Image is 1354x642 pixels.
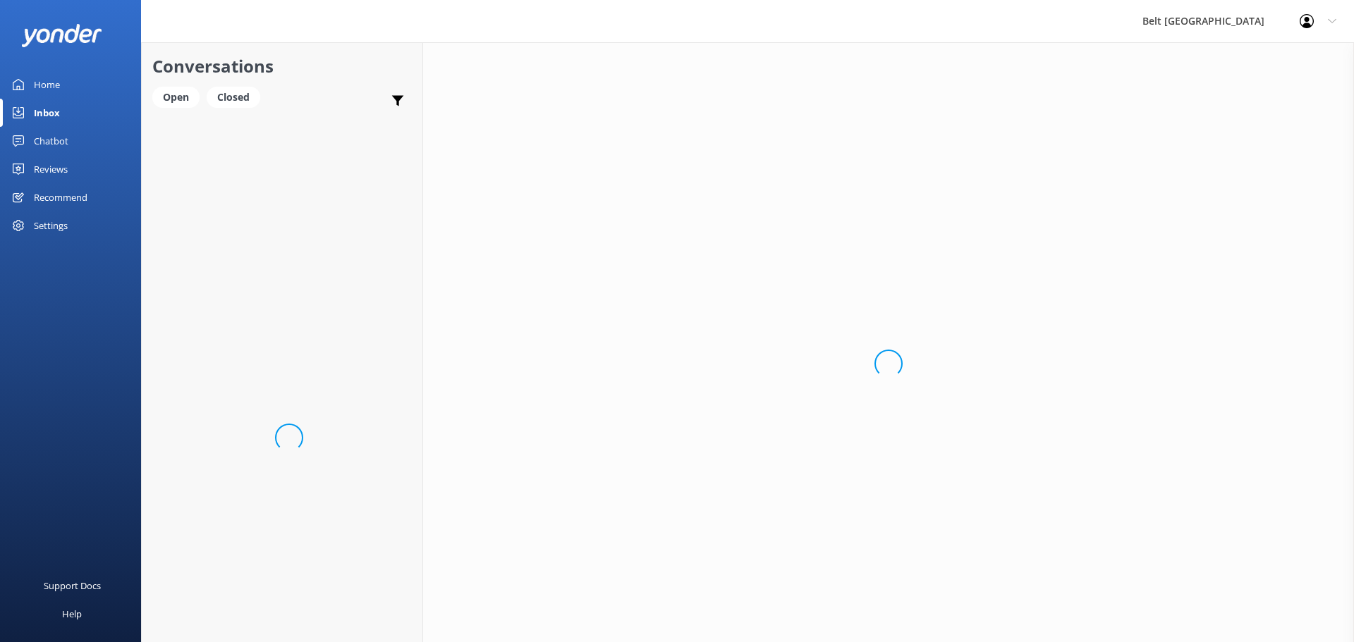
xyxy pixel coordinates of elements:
[21,24,102,47] img: yonder-white-logo.png
[34,70,60,99] div: Home
[207,89,267,104] a: Closed
[34,127,68,155] div: Chatbot
[34,183,87,211] div: Recommend
[152,87,200,108] div: Open
[207,87,260,108] div: Closed
[34,155,68,183] div: Reviews
[152,53,412,80] h2: Conversations
[62,600,82,628] div: Help
[34,99,60,127] div: Inbox
[34,211,68,240] div: Settings
[152,89,207,104] a: Open
[44,572,101,600] div: Support Docs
